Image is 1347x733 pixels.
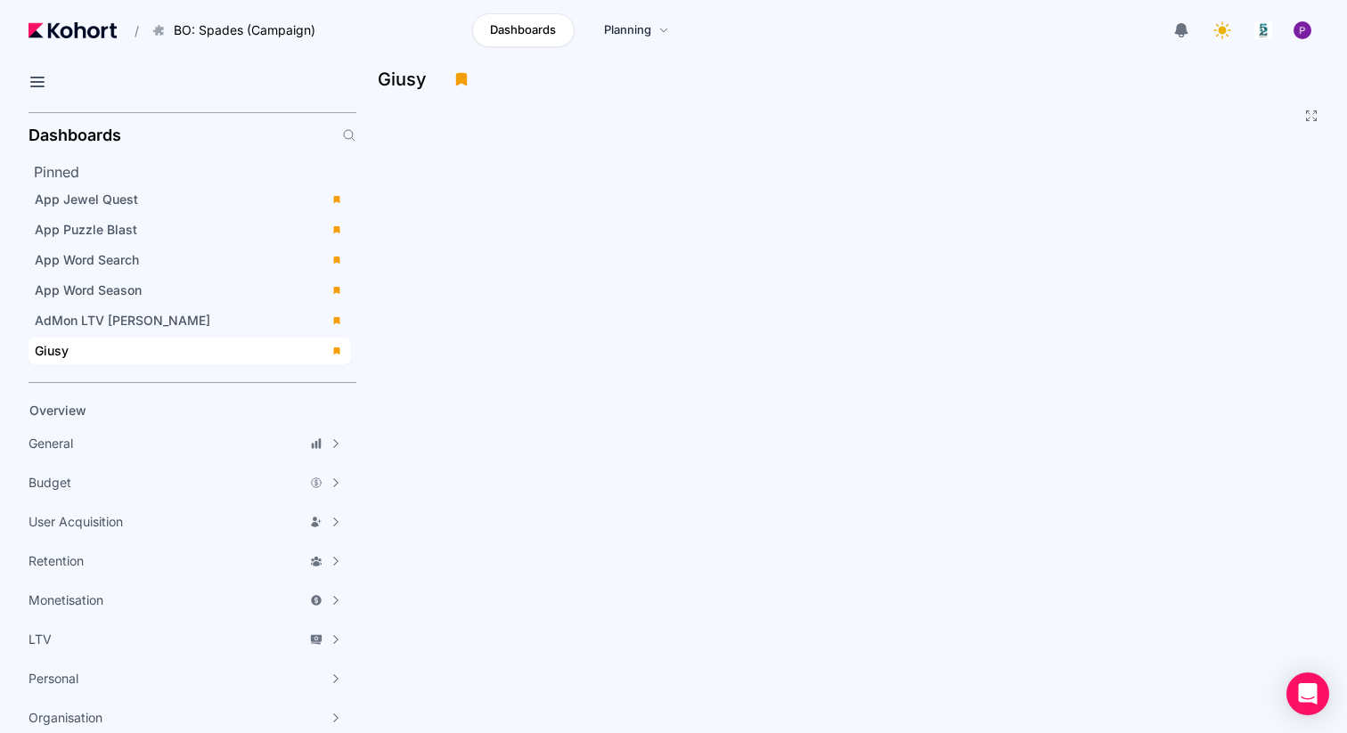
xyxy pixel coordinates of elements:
span: / [120,21,139,40]
h2: Pinned [34,161,356,183]
a: Dashboards [472,13,575,47]
button: BO: Spades (Campaign) [143,15,334,45]
button: Fullscreen [1304,109,1318,123]
span: Retention [29,552,84,570]
a: Planning [585,13,688,47]
span: Dashboards [490,21,556,39]
h3: Giusy [378,70,437,88]
span: Giusy [35,343,69,358]
h2: Dashboards [29,127,121,143]
span: User Acquisition [29,513,123,531]
span: LTV [29,631,52,648]
span: App Word Season [35,282,142,297]
a: AdMon LTV [PERSON_NAME] [29,307,351,334]
a: Overview [23,397,326,424]
span: Personal [29,670,78,688]
span: App Word Search [35,252,139,267]
span: Organisation [29,709,102,727]
span: AdMon LTV [PERSON_NAME] [35,313,210,328]
span: Monetisation [29,591,103,609]
img: Kohort logo [29,22,117,38]
span: General [29,435,73,452]
span: Overview [29,403,86,418]
span: App Puzzle Blast [35,222,137,237]
a: App Word Search [29,247,351,273]
img: logo_logo_images_1_20240607072359498299_20240828135028712857.jpeg [1254,21,1272,39]
span: Planning [604,21,651,39]
a: App Word Season [29,277,351,304]
span: Budget [29,474,71,492]
a: App Jewel Quest [29,186,351,213]
span: App Jewel Quest [35,191,138,207]
span: BO: Spades (Campaign) [174,21,315,39]
div: Open Intercom Messenger [1286,672,1329,715]
a: Giusy [29,338,351,364]
a: App Puzzle Blast [29,216,351,243]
